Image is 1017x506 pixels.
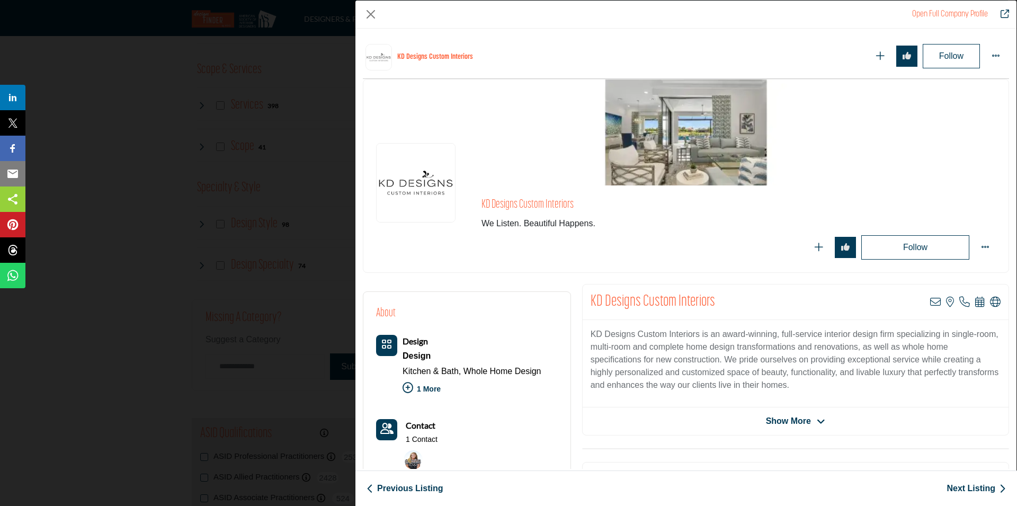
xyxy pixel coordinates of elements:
[403,367,461,376] a: Kitchen & Bath,
[808,237,829,258] button: Redirect to login page
[363,6,379,22] button: Close
[403,348,541,364] div: Creating concepts, schematics, renderings and presentations to establish project aesthetics.
[403,337,428,346] a: Design
[404,450,423,469] img: Krista S.
[376,143,456,223] img: kd-designs-custom-interiors logo
[985,46,1006,67] button: More Options
[591,328,1001,392] p: KD Designs Custom Interiors is an award-winning, full-service interior design firm specializing i...
[923,44,980,68] button: Follow
[766,415,811,428] span: Show More
[912,10,988,19] a: Redirect to kd-designs-custom-interiors
[365,44,392,70] img: kd-designs-custom-interiors logo
[397,53,473,62] h1: KD Designs Custom Interiors
[463,367,541,376] a: Whole Home Design
[376,419,397,440] button: Contact-Employee Icon
[403,348,541,364] a: Design
[403,336,428,346] b: Design
[481,217,820,230] span: We Listen. Beautiful Happens.
[947,482,1006,495] a: Next Listing
[591,292,715,312] h2: KD Designs Custom Interiors
[993,8,1009,21] a: Redirect to kd-designs-custom-interiors
[406,419,435,432] a: Contact
[376,419,397,440] a: Link of redirect to contact page
[367,482,443,495] a: Previous Listing
[406,420,435,430] b: Contact
[835,237,856,258] button: Redirect to login page
[975,237,996,258] button: More Options
[406,434,438,445] a: 1 Contact
[861,235,969,260] button: Redirect to login
[376,335,397,356] button: Category Icon
[376,305,396,322] h2: About
[481,198,773,212] h2: KD Designs Custom Interiors
[403,379,541,402] p: 1 More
